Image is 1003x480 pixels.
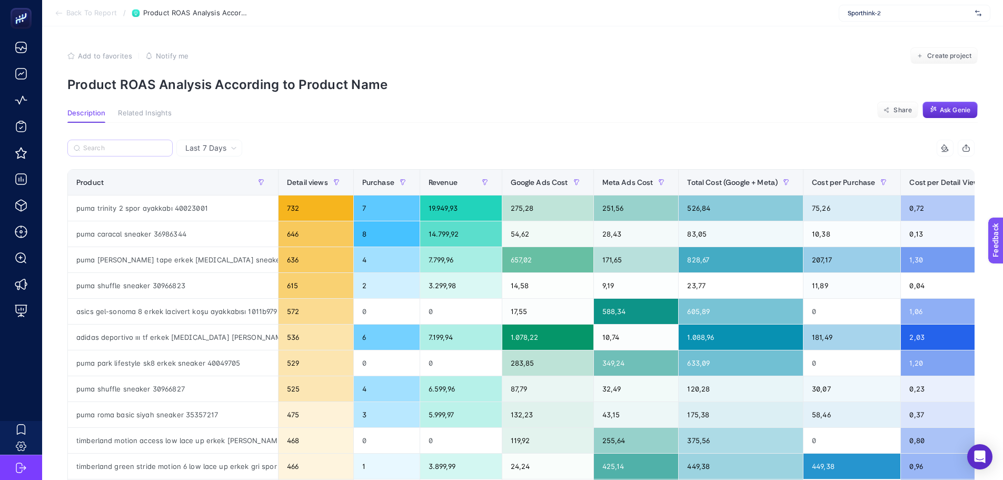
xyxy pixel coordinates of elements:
[68,273,278,298] div: puma shuffle sneaker 30966823
[354,402,420,427] div: 3
[594,325,679,350] div: 10,74
[67,77,978,92] p: Product ROAS Analysis According to Product Name
[118,109,172,123] button: Related Insights
[354,428,420,453] div: 0
[877,102,918,119] button: Share
[420,221,502,247] div: 14.799,92
[362,178,394,187] span: Purchase
[287,178,328,187] span: Detail views
[594,402,679,427] div: 43,15
[803,273,900,298] div: 11,89
[185,143,226,153] span: Last 7 Days
[940,106,970,114] span: Ask Genie
[68,195,278,221] div: puma trinity 2 spor ayakkabı 40023001
[420,247,502,272] div: 7.799,96
[68,221,278,247] div: puma caracal sneaker 36986344
[68,376,278,401] div: puma shuffle sneaker 30966827
[156,52,188,60] span: Notify me
[679,195,803,221] div: 526,84
[679,325,803,350] div: 1.088,96
[511,178,568,187] span: Google Ads Cost
[145,52,188,60] button: Notify me
[68,402,278,427] div: puma roma basic siyah sneaker 35357217
[68,428,278,453] div: timberland motion access low lace up erkek [PERSON_NAME] ayakkabı tb0a6djkey11
[354,376,420,401] div: 4
[502,273,593,298] div: 14,58
[279,402,353,427] div: 475
[679,350,803,376] div: 633,09
[502,376,593,401] div: 87,79
[279,325,353,350] div: 536
[803,402,900,427] div: 58,46
[68,454,278,479] div: timberland green stride motion 6 low lace up erkek gri spor ayakkabı tb0a6dhpeıl1
[68,299,278,324] div: asics gel-sonoma 8 erkek lacivert koşu ayakkabısı 1011b979-400
[803,221,900,247] div: 10,38
[279,376,353,401] div: 525
[803,454,900,479] div: 449,38
[420,402,502,427] div: 5.999,97
[679,454,803,479] div: 449,38
[594,195,679,221] div: 251,56
[594,350,679,376] div: 349,24
[420,195,502,221] div: 19.949,93
[123,8,126,17] span: /
[279,195,353,221] div: 732
[420,376,502,401] div: 6.599,96
[803,428,900,453] div: 0
[909,178,983,187] span: Cost per Detail Views
[502,428,593,453] div: 119,92
[279,454,353,479] div: 466
[502,195,593,221] div: 275,28
[354,247,420,272] div: 4
[803,195,900,221] div: 75,26
[420,454,502,479] div: 3.899,99
[679,273,803,298] div: 23,77
[803,325,900,350] div: 181,49
[354,273,420,298] div: 2
[279,350,353,376] div: 529
[848,9,971,17] span: Sporthink-2
[594,428,679,453] div: 255,64
[279,273,353,298] div: 615
[594,376,679,401] div: 32,49
[354,221,420,247] div: 8
[354,195,420,221] div: 7
[354,325,420,350] div: 6
[922,102,978,119] button: Ask Genie
[420,428,502,453] div: 0
[502,402,593,427] div: 132,23
[803,247,900,272] div: 207,17
[68,350,278,376] div: puma park lifestyle sk8 erkek sneaker 40049705
[66,9,117,17] span: Back To Report
[6,3,40,12] span: Feedback
[812,178,875,187] span: Cost per Purchase
[68,325,278,350] div: adidas deportivo ııı tf erkek [MEDICAL_DATA] [PERSON_NAME] ayakkabısı jp5637
[594,247,679,272] div: 171,65
[927,52,971,60] span: Create project
[594,221,679,247] div: 28,43
[803,299,900,324] div: 0
[279,247,353,272] div: 636
[420,299,502,324] div: 0
[602,178,653,187] span: Meta Ads Cost
[594,273,679,298] div: 9,19
[420,350,502,376] div: 0
[420,273,502,298] div: 3.299,98
[67,52,132,60] button: Add to favorites
[679,376,803,401] div: 120,28
[975,8,981,18] img: svg%3e
[279,428,353,453] div: 468
[354,350,420,376] div: 0
[78,52,132,60] span: Add to favorites
[687,178,778,187] span: Total Cost (Google + Meta)
[893,106,912,114] span: Share
[502,299,593,324] div: 17,55
[279,221,353,247] div: 646
[67,109,105,123] button: Description
[679,247,803,272] div: 828,67
[594,454,679,479] div: 425,14
[502,350,593,376] div: 283,85
[502,325,593,350] div: 1.078,22
[910,47,978,64] button: Create project
[354,299,420,324] div: 0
